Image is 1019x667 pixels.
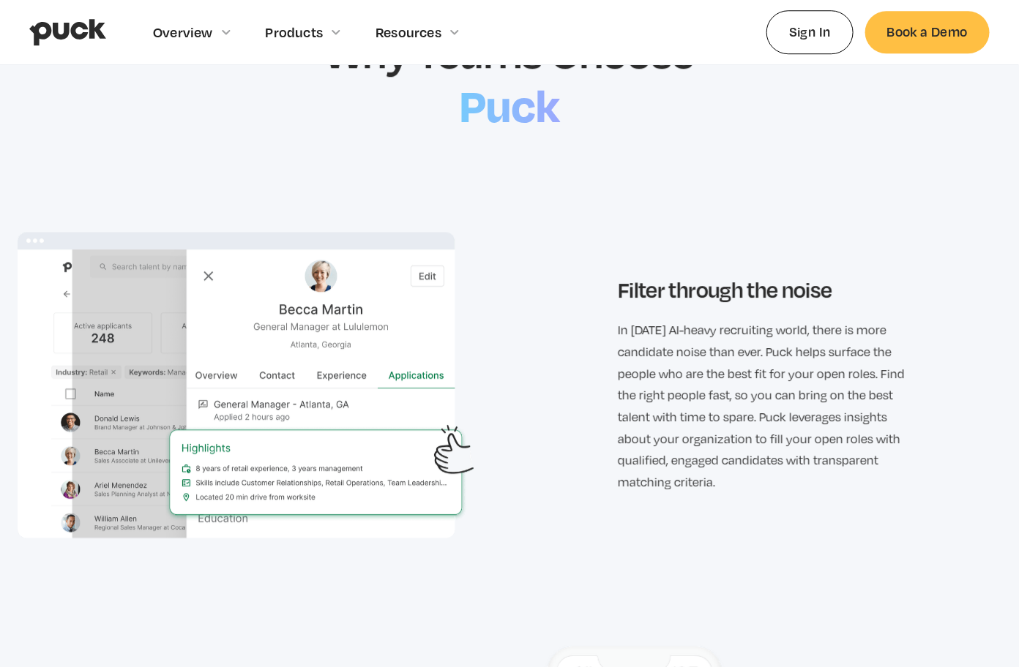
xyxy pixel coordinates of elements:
div: Overview [153,24,213,40]
div: Resources [376,24,441,40]
p: In [DATE] AI-heavy recruiting world, there is more candidate noise than ever. Puck helps surface ... [618,320,922,494]
h2: Puck [452,72,567,135]
h3: Filter through the noise [618,276,922,302]
h2: Why Teams Choose [324,26,695,77]
a: Book a Demo [865,11,990,53]
div: Products [266,24,324,40]
a: Sign In [766,10,854,53]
